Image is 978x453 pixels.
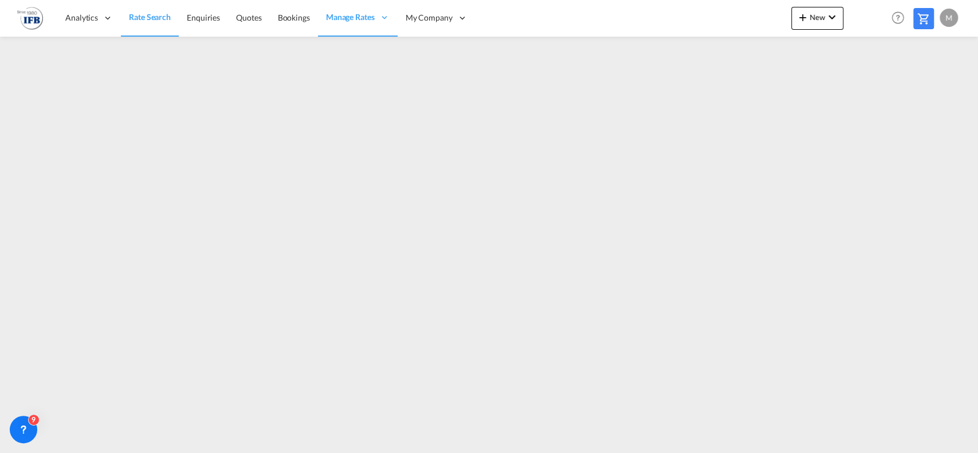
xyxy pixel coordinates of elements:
[825,10,839,24] md-icon: icon-chevron-down
[65,12,98,23] span: Analytics
[888,8,908,27] span: Help
[129,12,171,22] span: Rate Search
[17,5,43,31] img: 2b726980256c11eeaa87296e05903fd5.png
[278,13,310,22] span: Bookings
[796,13,839,22] span: New
[888,8,913,29] div: Help
[940,9,958,27] div: M
[187,13,220,22] span: Enquiries
[791,7,843,30] button: icon-plus 400-fgNewicon-chevron-down
[406,12,453,23] span: My Company
[796,10,810,24] md-icon: icon-plus 400-fg
[326,11,375,23] span: Manage Rates
[236,13,261,22] span: Quotes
